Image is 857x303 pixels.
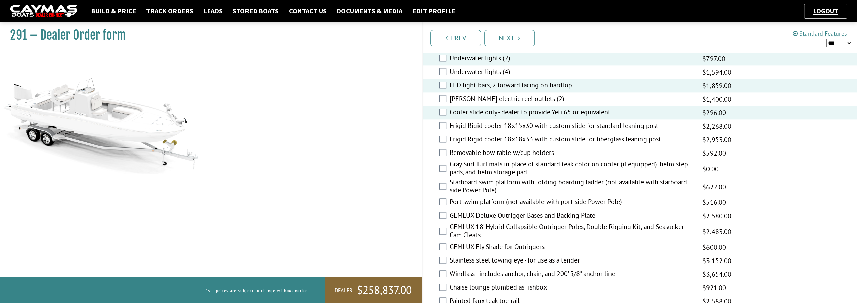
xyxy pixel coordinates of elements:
[702,211,731,221] span: $2,580.00
[143,7,197,16] a: Track Orders
[702,108,726,118] span: $296.00
[702,54,725,64] span: $797.00
[450,160,694,178] label: Gray Surf Turf mats in place of standard teak color on cooler (if equipped), helm step pads, and ...
[702,269,731,279] span: $3,654.00
[702,67,731,77] span: $1,594.00
[286,7,330,16] a: Contact Us
[450,198,694,208] label: Port swim platform (not available with port side Power Pole)
[450,67,694,77] label: Underwater lights (4)
[333,7,406,16] a: Documents & Media
[335,287,354,294] span: Dealer:
[450,54,694,64] label: Underwater lights (2)
[702,94,731,104] span: $1,400.00
[702,283,726,293] span: $921.00
[88,7,139,16] a: Build & Price
[450,81,694,91] label: LED light bars, 2 forward facing on hardtop
[702,197,726,208] span: $516.00
[450,256,694,266] label: Stainless steel towing eye - for use as a tender
[206,285,309,296] p: *All prices are subject to change without notice.
[793,30,847,37] a: Standard Features
[10,5,77,18] img: caymas-dealer-connect-2ed40d3bc7270c1d8d7ffb4b79bf05adc795679939227970def78ec6f6c03838.gif
[409,7,459,16] a: Edit Profile
[450,243,694,252] label: GEMLUX Fly Shade for Outriggers
[10,28,405,43] h1: 291 – Dealer Order form
[450,148,694,158] label: Removable bow table w/cup holders
[450,211,694,221] label: GEMLUX Deluxe Outrigger Bases and Backing Plate
[702,81,731,91] span: $1,859.00
[450,178,694,196] label: Starboard swim platform with folding boarding ladder (not available with starboard side Power Pole)
[450,94,694,104] label: [PERSON_NAME] electric reel outlets (2)
[450,108,694,118] label: Cooler slide only - dealer to provide Yeti 65 or equivalent
[450,223,694,241] label: GEMLUX 18’ Hybrid Collapsible Outrigger Poles, Double Rigging Kit, and Seasucker Cam Cleats
[702,242,726,252] span: $600.00
[702,121,731,131] span: $2,268.00
[702,135,731,145] span: $2,953.00
[702,164,719,174] span: $0.00
[450,121,694,131] label: Frigid Rigid cooler 18x15x30 with custom slide for standard leaning post
[810,7,842,15] a: Logout
[450,270,694,279] label: Windlass - includes anchor, chain, and 200' 5/8" anchor line
[450,283,694,293] label: Chaise lounge plumbed as fishbox
[430,30,481,46] a: Prev
[702,148,726,158] span: $592.00
[357,283,412,297] span: $258,837.00
[702,227,731,237] span: $2,483.00
[229,7,282,16] a: Stored Boats
[450,135,694,145] label: Frigid Rigid cooler 18x18x33 with custom slide for fiberglass leaning post
[325,277,422,303] a: Dealer:$258,837.00
[484,30,535,46] a: Next
[702,182,726,192] span: $622.00
[702,256,731,266] span: $3,152.00
[200,7,226,16] a: Leads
